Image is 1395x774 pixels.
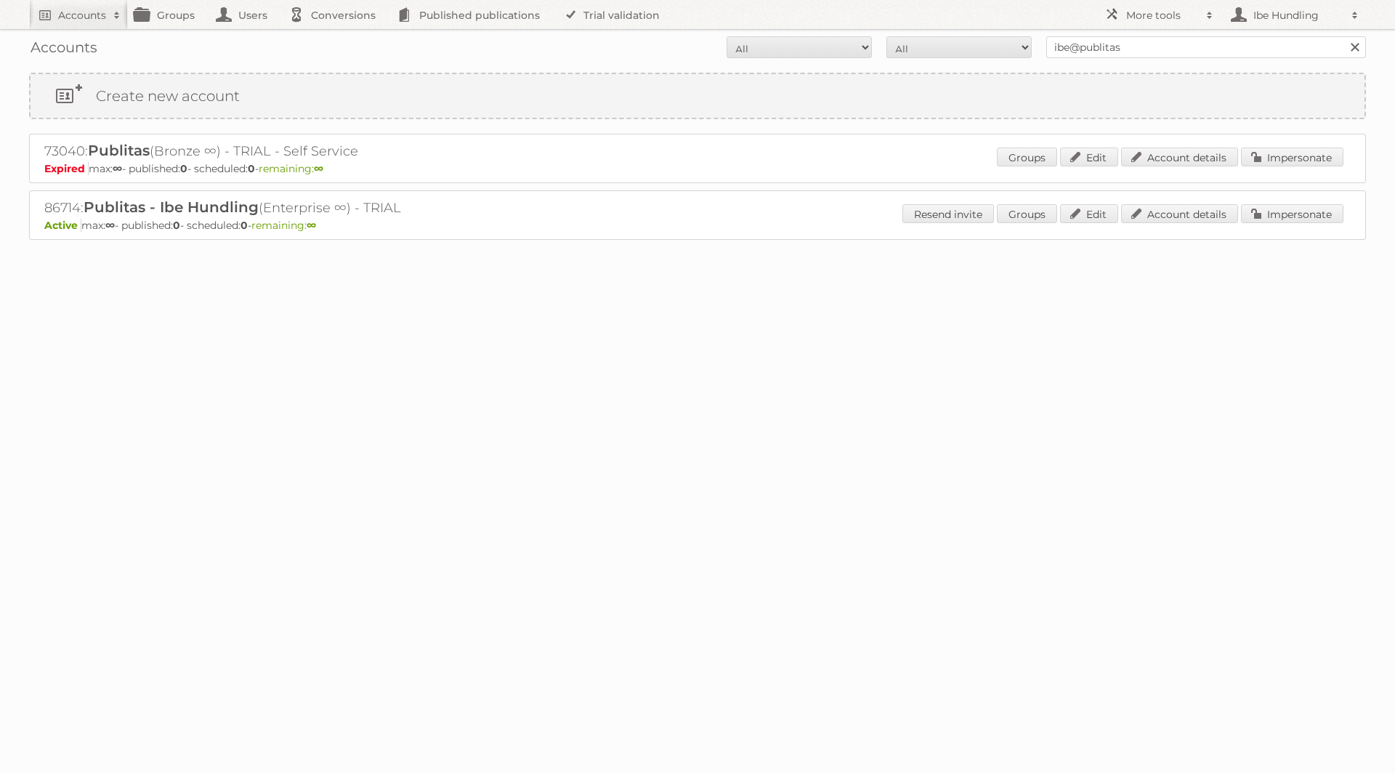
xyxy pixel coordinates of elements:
[44,219,1351,232] p: max: - published: - scheduled: -
[1250,8,1344,23] h2: Ibe Hundling
[173,219,180,232] strong: 0
[1121,204,1238,223] a: Account details
[314,162,323,175] strong: ∞
[259,162,323,175] span: remaining:
[44,219,81,232] span: Active
[251,219,316,232] span: remaining:
[58,8,106,23] h2: Accounts
[1121,148,1238,166] a: Account details
[180,162,187,175] strong: 0
[248,162,255,175] strong: 0
[44,142,553,161] h2: 73040: (Bronze ∞) - TRIAL - Self Service
[44,198,553,217] h2: 86714: (Enterprise ∞) - TRIAL
[88,142,150,159] span: Publitas
[113,162,122,175] strong: ∞
[31,74,1364,118] a: Create new account
[1126,8,1199,23] h2: More tools
[1060,148,1118,166] a: Edit
[44,162,1351,175] p: max: - published: - scheduled: -
[1241,204,1343,223] a: Impersonate
[84,198,259,216] span: Publitas - Ibe Hundling
[240,219,248,232] strong: 0
[997,148,1057,166] a: Groups
[1241,148,1343,166] a: Impersonate
[44,162,89,175] span: Expired
[307,219,316,232] strong: ∞
[902,204,994,223] a: Resend invite
[1060,204,1118,223] a: Edit
[105,219,115,232] strong: ∞
[997,204,1057,223] a: Groups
